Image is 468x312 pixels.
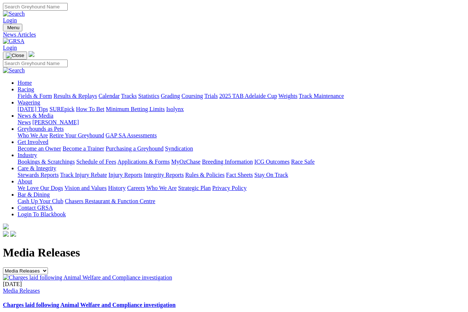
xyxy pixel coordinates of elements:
[18,172,465,178] div: Care & Integrity
[18,159,75,165] a: Bookings & Scratchings
[18,93,52,99] a: Fields & Form
[3,38,25,45] img: GRSA
[29,51,34,57] img: logo-grsa-white.png
[18,205,53,211] a: Contact GRSA
[117,159,170,165] a: Applications & Forms
[181,93,203,99] a: Coursing
[108,172,142,178] a: Injury Reports
[18,198,63,204] a: Cash Up Your Club
[3,24,22,31] button: Toggle navigation
[3,288,40,294] a: Media Releases
[3,246,465,259] h1: Media Releases
[3,281,22,287] span: [DATE]
[3,17,17,23] a: Login
[127,185,145,191] a: Careers
[3,60,68,67] input: Search
[18,159,465,165] div: Industry
[18,119,465,126] div: News & Media
[3,3,68,11] input: Search
[65,198,155,204] a: Chasers Restaurant & Function Centre
[219,93,277,99] a: 2025 TAB Adelaide Cup
[53,93,97,99] a: Results & Replays
[3,52,27,60] button: Toggle navigation
[254,172,288,178] a: Stay On Track
[165,145,193,152] a: Syndication
[226,172,253,178] a: Fact Sheets
[291,159,314,165] a: Race Safe
[18,80,32,86] a: Home
[76,106,105,112] a: How To Bet
[18,211,66,217] a: Login To Blackbook
[18,119,31,125] a: News
[185,172,225,178] a: Rules & Policies
[18,132,48,138] a: Who We Are
[7,25,19,30] span: Menu
[98,93,120,99] a: Calendar
[18,172,59,178] a: Stewards Reports
[121,93,137,99] a: Tracks
[60,172,107,178] a: Track Injury Rebate
[76,159,116,165] a: Schedule of Fees
[146,185,177,191] a: Who We Are
[18,99,40,106] a: Wagering
[212,185,247,191] a: Privacy Policy
[6,53,24,58] img: Close
[18,198,465,205] div: Bar & Dining
[18,191,50,198] a: Bar & Dining
[278,93,297,99] a: Weights
[204,93,218,99] a: Trials
[299,93,344,99] a: Track Maintenance
[3,224,9,229] img: logo-grsa-white.png
[18,185,465,191] div: About
[18,126,64,132] a: Greyhounds as Pets
[18,178,32,184] a: About
[106,145,164,152] a: Purchasing a Greyhound
[254,159,289,165] a: ICG Outcomes
[166,106,184,112] a: Isolynx
[32,119,79,125] a: [PERSON_NAME]
[3,67,25,74] img: Search
[144,172,184,178] a: Integrity Reports
[18,165,56,171] a: Care & Integrity
[18,132,465,139] div: Greyhounds as Pets
[161,93,180,99] a: Grading
[49,106,74,112] a: SUREpick
[18,106,48,112] a: [DATE] Tips
[18,185,63,191] a: We Love Our Dogs
[106,132,157,138] a: GAP SA Assessments
[202,159,253,165] a: Breeding Information
[18,106,465,113] div: Wagering
[64,185,106,191] a: Vision and Values
[3,11,25,17] img: Search
[18,86,34,92] a: Racing
[10,231,16,237] img: twitter.svg
[3,45,17,51] a: Login
[49,132,104,138] a: Retire Your Greyhound
[18,93,465,99] div: Racing
[3,231,9,237] img: facebook.svg
[3,31,465,38] a: News Articles
[108,185,126,191] a: History
[63,145,104,152] a: Become a Trainer
[3,274,172,281] img: Charges laid following Animal Welfare and Compliance investigation
[18,113,53,119] a: News & Media
[171,159,201,165] a: MyOzChase
[18,139,48,145] a: Get Involved
[178,185,211,191] a: Strategic Plan
[3,302,176,308] a: Charges laid following Animal Welfare and Compliance investigation
[138,93,160,99] a: Statistics
[18,145,61,152] a: Become an Owner
[18,145,465,152] div: Get Involved
[106,106,165,112] a: Minimum Betting Limits
[18,152,37,158] a: Industry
